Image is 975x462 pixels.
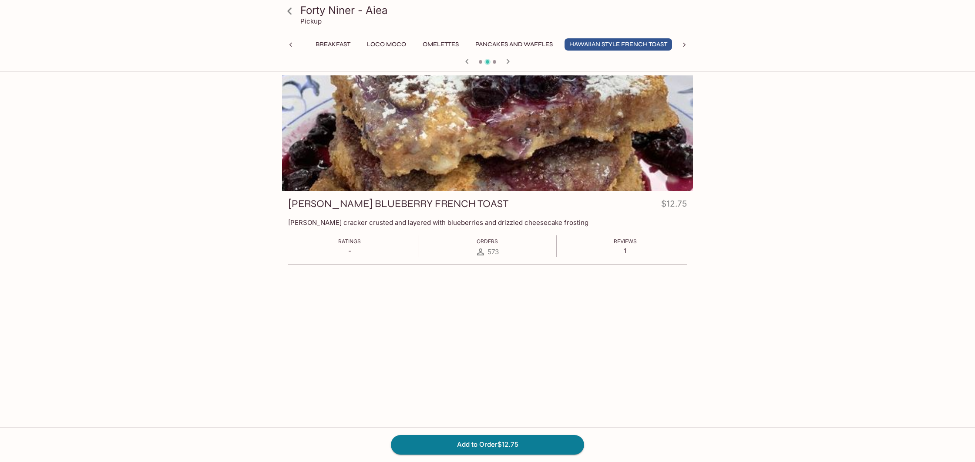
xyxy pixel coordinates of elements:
[288,197,508,211] h3: [PERSON_NAME] BLUEBERRY FRENCH TOAST
[288,218,687,227] p: [PERSON_NAME] cracker crusted and layered with blueberries and drizzled cheesecake frosting
[614,247,637,255] p: 1
[487,248,499,256] span: 573
[338,247,361,255] p: -
[362,38,411,51] button: Loco Moco
[614,238,637,245] span: Reviews
[418,38,464,51] button: Omelettes
[391,435,584,454] button: Add to Order$12.75
[282,75,693,191] div: SWEET LEILANI BLUEBERRY FRENCH TOAST
[300,3,689,17] h3: Forty Niner - Aiea
[300,17,322,25] p: Pickup
[565,38,672,51] button: Hawaiian Style French Toast
[471,38,558,51] button: Pancakes and Waffles
[661,197,687,214] h4: $12.75
[311,38,355,51] button: Breakfast
[338,238,361,245] span: Ratings
[477,238,498,245] span: Orders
